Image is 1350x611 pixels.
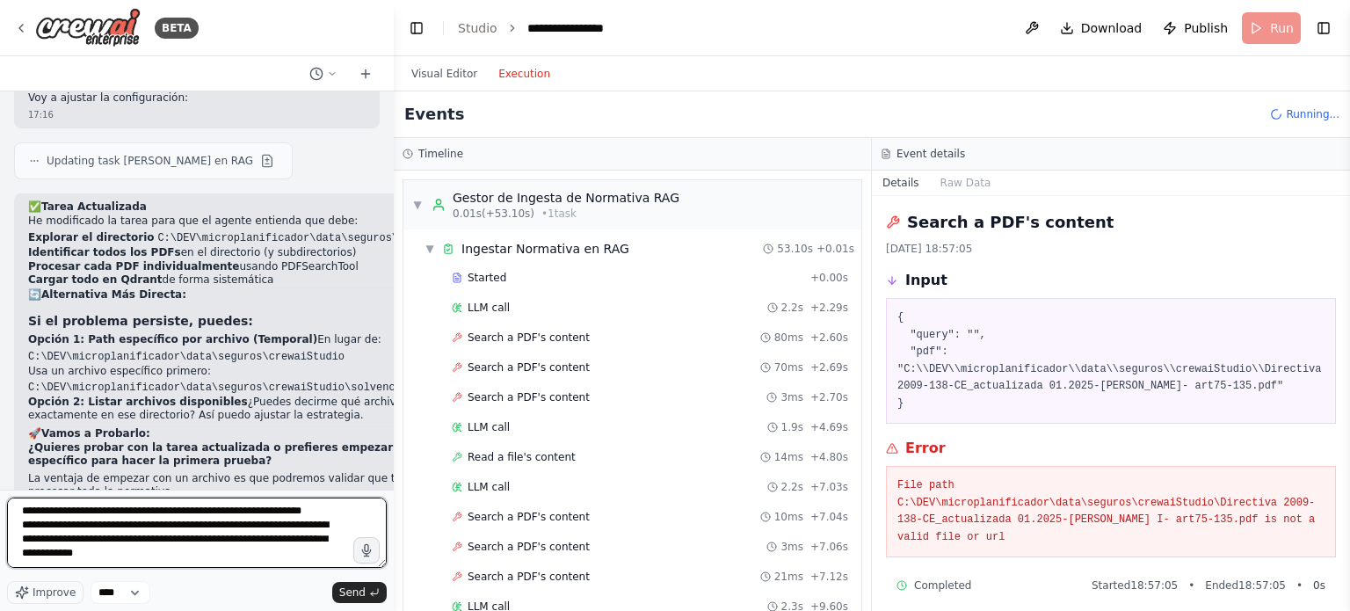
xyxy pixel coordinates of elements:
[810,480,848,494] span: + 7.03s
[930,171,1002,195] button: Raw Data
[468,450,576,464] span: Read a file's content
[41,200,147,213] strong: Tarea Actualizada
[468,331,590,345] span: Search a PDF's content
[353,537,380,564] button: Click to speak your automation idea
[41,427,150,440] strong: Vamos a Probarlo:
[886,242,1336,256] div: [DATE] 18:57:05
[468,390,590,404] span: Search a PDF's content
[1311,16,1336,40] button: Show right sidebar
[781,420,803,434] span: 1.9s
[780,390,803,404] span: 3ms
[897,309,1325,412] pre: { "query": "", "pdf": "C:\\DEV\\microplanificador\\data\\seguros\\crewaiStudio\\Directiva 2009-13...
[1156,12,1235,44] button: Publish
[468,360,590,375] span: Search a PDF's content
[28,427,516,441] h2: 🚀
[468,510,590,524] span: Search a PDF's content
[401,63,488,84] button: Visual Editor
[780,540,803,554] span: 3ms
[541,207,577,221] span: • 1 task
[1053,12,1150,44] button: Download
[817,242,854,256] span: + 0.01s
[810,450,848,464] span: + 4.80s
[302,63,345,84] button: Switch to previous chat
[1296,578,1303,593] span: •
[458,21,497,35] a: Studio
[28,91,366,105] p: Voy a ajustar la configuración:
[1184,19,1228,37] span: Publish
[810,420,848,434] span: + 4.69s
[810,331,848,345] span: + 2.60s
[774,331,803,345] span: 80ms
[28,382,516,394] code: C:\DEV\microplanificador\data\seguros\crewaiStudio\solvencia-ii-directiva.pdf
[810,301,848,315] span: + 2.29s
[905,438,946,459] h3: Error
[810,390,848,404] span: + 2.70s
[1286,107,1339,121] span: Running...
[914,578,971,593] span: Completed
[35,8,141,47] img: Logo
[404,102,464,127] h2: Events
[28,231,155,244] strong: Explorar el directorio
[781,301,803,315] span: 2.2s
[28,246,516,260] li: en el directorio (y subdirectorios)
[810,510,848,524] span: + 7.04s
[28,396,248,408] strong: Opción 2: Listar archivos disponibles
[28,273,163,286] strong: Cargar todo en Qdrant
[28,260,516,274] li: usando PDFSearchTool
[28,200,516,215] h2: ✅
[41,288,186,301] strong: Alternativa Más Directa:
[28,246,181,258] strong: Identificar todos los PDFs
[907,210,1114,235] h2: Search a PDF's content
[781,480,803,494] span: 2.2s
[1205,578,1286,593] span: Ended 18:57:05
[1081,19,1143,37] span: Download
[28,108,366,121] div: 17:16
[412,198,423,212] span: ▼
[404,16,429,40] button: Hide left sidebar
[155,18,199,39] div: BETA
[28,396,516,423] p: ¿Puedes decirme qué archivos PDF tienes exactamente en ese directorio? Así puedo ajustar la estra...
[7,581,83,604] button: Improve
[488,63,561,84] button: Execution
[774,570,803,584] span: 21ms
[33,586,76,600] span: Improve
[47,154,253,168] span: Updating task [PERSON_NAME] en RAG
[28,333,516,347] p: En lugar de:
[28,215,516,229] p: He modificado la tarea para que el agente entienda que debe:
[872,171,930,195] button: Details
[810,360,848,375] span: + 2.69s
[810,540,848,554] span: + 7.06s
[418,147,463,161] h3: Timeline
[28,260,239,273] strong: Procesar cada PDF individualmente
[777,242,813,256] span: 53.10s
[352,63,380,84] button: Start a new chat
[453,189,679,207] div: Gestor de Ingesta de Normativa RAG
[157,232,474,244] code: C:\DEV\microplanificador\data\seguros\crewaiStudio
[339,586,366,600] span: Send
[468,480,510,494] span: LLM call
[905,270,947,291] h3: Input
[468,271,506,285] span: Started
[774,360,803,375] span: 70ms
[1188,578,1194,593] span: •
[28,333,317,346] strong: Opción 1: Path específico por archivo (Temporal)
[332,582,387,603] button: Send
[896,147,965,161] h3: Event details
[810,570,848,584] span: + 7.12s
[468,570,590,584] span: Search a PDF's content
[897,477,1325,546] pre: File path C:\DEV\microplanificador\data\seguros\crewaiStudio\Directiva 2009-138-CE_actualizada 01...
[468,301,510,315] span: LLM call
[28,314,253,328] strong: Si el problema persiste, puedes:
[1092,578,1178,593] span: Started 18:57:05
[461,240,629,258] div: Ingestar Normativa en RAG
[468,540,590,554] span: Search a PDF's content
[28,351,345,363] code: C:\DEV\microplanificador\data\seguros\crewaiStudio
[810,271,848,285] span: + 0.00s
[28,441,483,468] strong: ¿Quieres probar con la tarea actualizada o prefieres empezar con un archivo específico para hacer...
[774,450,803,464] span: 14ms
[458,19,626,37] nav: breadcrumb
[1313,578,1325,593] span: 0 s
[28,365,516,379] p: Usa un archivo específico primero:
[425,242,435,256] span: ▼
[453,207,534,221] span: 0.01s (+53.10s)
